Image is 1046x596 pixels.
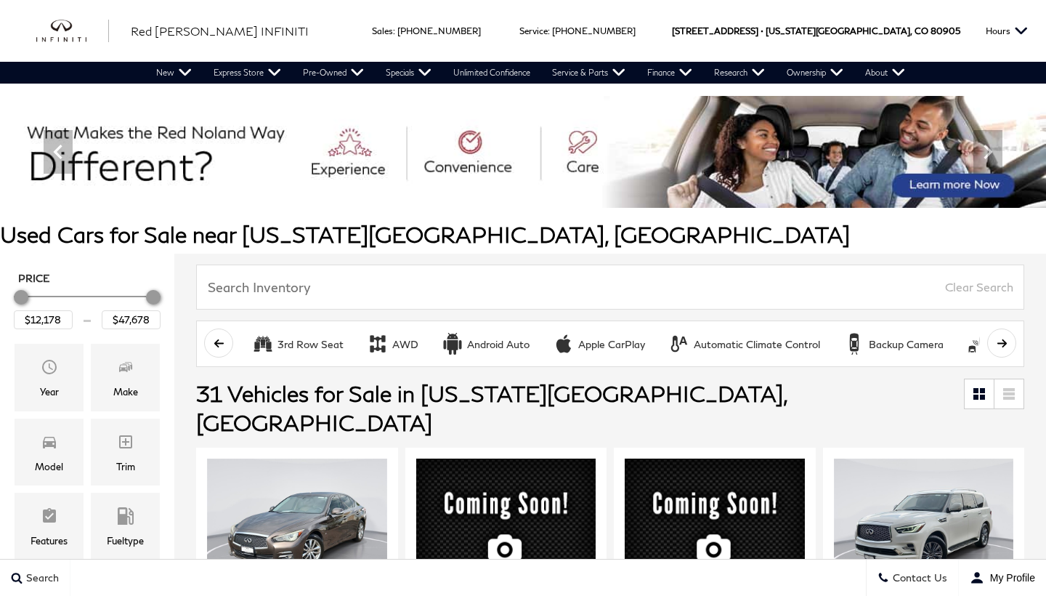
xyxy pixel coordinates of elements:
a: Research [703,62,776,84]
a: Pre-Owned [292,62,375,84]
button: Backup CameraBackup Camera [835,329,952,359]
div: Price [14,285,161,329]
span: Contact Us [889,572,947,584]
div: Apple CarPlay [553,333,575,355]
div: Features [31,533,68,549]
button: 3rd Row Seat3rd Row Seat [244,329,352,359]
a: Unlimited Confidence [442,62,541,84]
div: Blind Spot Monitor [967,333,989,355]
button: scroll right [987,329,1016,358]
div: 3rd Row Seat [252,333,274,355]
button: scroll left [204,329,233,358]
a: New [145,62,203,84]
span: : [548,25,550,36]
div: AWD [367,333,389,355]
a: Finance [636,62,703,84]
div: TrimTrim [91,419,160,486]
input: Minimum [14,310,73,329]
nav: Main Navigation [145,62,916,84]
span: 31 Vehicles for Sale in [US_STATE][GEOGRAPHIC_DATA], [GEOGRAPHIC_DATA] [196,380,787,435]
span: Trim [117,430,134,459]
button: Automatic Climate ControlAutomatic Climate Control [660,329,828,359]
div: Make [113,384,138,400]
div: Automatic Climate Control [694,338,820,351]
a: [STREET_ADDRESS] • [US_STATE][GEOGRAPHIC_DATA], CO 80905 [672,25,960,36]
a: infiniti [36,20,109,43]
span: Sales [372,25,393,36]
a: Ownership [776,62,854,84]
div: Automatic Climate Control [668,333,690,355]
span: Make [117,355,134,384]
a: Express Store [203,62,292,84]
span: Model [41,430,58,459]
a: [PHONE_NUMBER] [397,25,481,36]
div: MakeMake [91,344,160,411]
div: Minimum Price [14,290,28,305]
button: Android AutoAndroid Auto [434,329,538,359]
img: 2014 INFINITI Q50 Premium [207,459,387,594]
span: My Profile [984,572,1035,584]
span: Search [23,572,59,584]
div: YearYear [15,344,84,411]
div: FeaturesFeatures [15,493,84,560]
a: [PHONE_NUMBER] [552,25,636,36]
span: Year [41,355,58,384]
a: Red [PERSON_NAME] INFINITI [131,23,309,40]
a: Service & Parts [541,62,636,84]
div: Trim [116,459,135,475]
button: AWDAWD [359,329,426,359]
div: FueltypeFueltype [91,493,160,560]
div: Apple CarPlay [578,338,645,351]
div: 3rd Row Seat [277,338,344,351]
div: Model [35,459,63,475]
input: Maximum [102,310,161,329]
div: Backup Camera [843,333,865,355]
div: Android Auto [442,333,463,355]
div: Backup Camera [869,338,944,351]
span: Features [41,504,58,533]
span: Service [519,25,548,36]
h5: Price [18,272,156,285]
button: Apple CarPlayApple CarPlay [545,329,653,359]
div: Maximum Price [146,290,161,305]
span: : [393,25,395,36]
img: 2022 INFINITI QX80 LUXE [834,459,1014,594]
div: Year [40,384,59,400]
div: ModelModel [15,419,84,486]
span: Red [PERSON_NAME] INFINITI [131,24,309,38]
a: About [854,62,916,84]
button: user-profile-menu [959,560,1046,596]
div: Fueltype [107,533,144,549]
input: Search Inventory [196,265,1024,310]
div: Android Auto [467,338,530,351]
div: AWD [392,338,418,351]
a: Specials [375,62,442,84]
span: Fueltype [117,504,134,533]
img: INFINITI [36,20,109,43]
